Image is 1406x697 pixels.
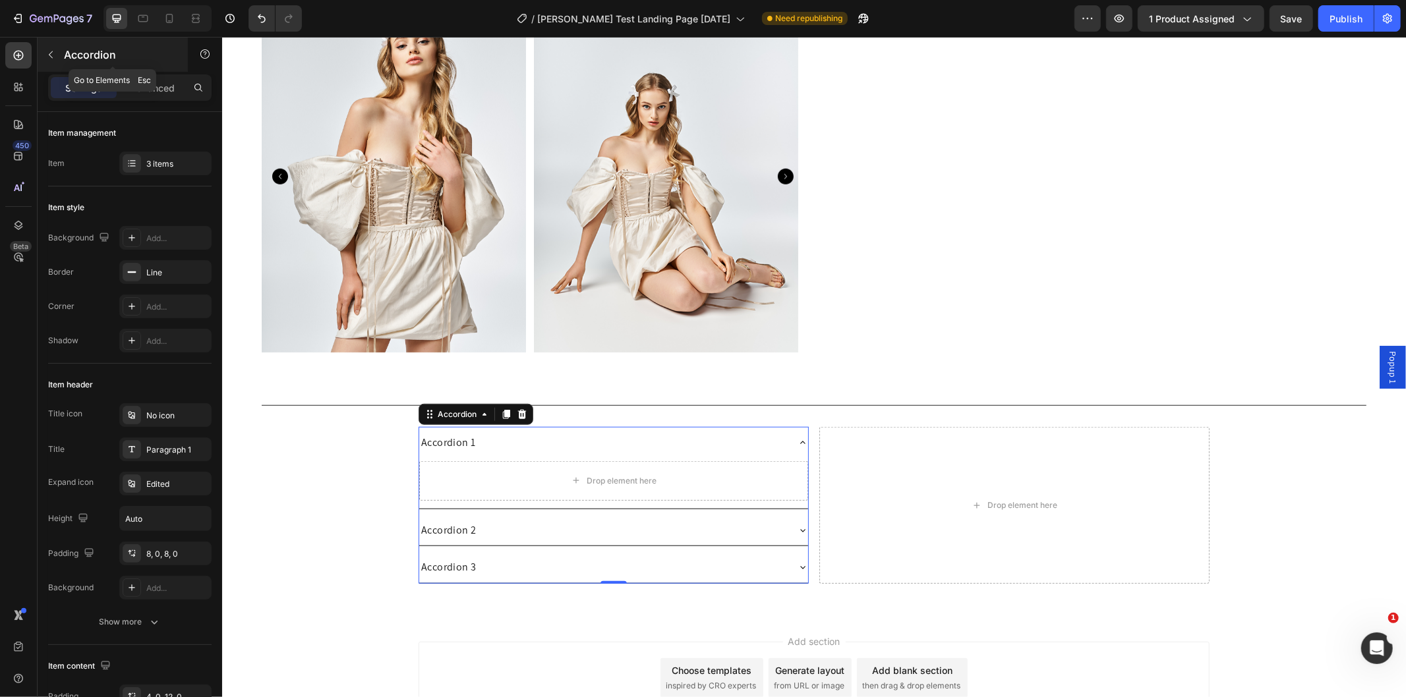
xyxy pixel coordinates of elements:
[1361,632,1393,664] iframe: Intercom live chat
[48,610,212,634] button: Show more
[146,335,208,347] div: Add...
[48,657,113,675] div: Item content
[48,229,112,247] div: Background
[197,483,256,504] div: Accordion 2
[13,140,32,151] div: 450
[561,598,624,611] span: Add section
[222,37,1406,697] iframe: To enrich screen reader interactions, please activate Accessibility in Grammarly extension settings
[1318,5,1374,32] button: Publish
[48,202,84,213] div: Item style
[1164,314,1177,347] span: Popup 1
[120,507,211,530] input: Auto
[444,643,534,655] span: inspired by CRO experts
[100,615,161,628] div: Show more
[130,81,175,95] p: Advanced
[146,267,208,279] div: Line
[552,643,622,655] span: from URL or image
[146,410,208,422] div: No icon
[146,301,208,313] div: Add...
[48,157,65,169] div: Item
[650,627,730,640] div: Add blank section
[1330,12,1362,26] div: Publish
[64,47,176,63] p: Accordion
[146,444,208,456] div: Paragraph 1
[197,520,256,541] div: Accordion 3
[50,132,66,148] button: Carousel Back Arrow
[48,300,74,312] div: Corner
[554,627,623,640] div: Generate layout
[5,5,98,32] button: 7
[1149,12,1235,26] span: 1 product assigned
[537,12,730,26] span: [PERSON_NAME] Test Landing Page [DATE]
[48,443,65,455] div: Title
[1270,5,1313,32] button: Save
[48,510,91,528] div: Height
[48,582,94,594] div: Background
[146,478,208,490] div: Edited
[765,463,835,474] div: Drop element here
[146,582,208,594] div: Add...
[213,372,257,383] div: Accordion
[48,545,97,563] div: Padding
[48,335,78,347] div: Shadow
[1138,5,1264,32] button: 1 product assigned
[86,11,92,26] p: 7
[48,266,74,278] div: Border
[197,395,255,416] div: Accordion 1
[146,233,208,244] div: Add...
[48,476,94,488] div: Expand icon
[10,241,32,252] div: Beta
[640,643,738,655] span: then drag & drop elements
[1281,13,1303,24] span: Save
[48,408,82,420] div: Title icon
[48,379,93,391] div: Item header
[365,439,434,449] div: Drop element here
[249,5,302,32] div: Undo/Redo
[146,548,208,560] div: 8, 0, 8, 0
[65,81,102,95] p: Settings
[1388,613,1399,623] span: 1
[450,627,530,640] div: Choose templates
[146,158,208,170] div: 3 items
[531,12,535,26] span: /
[556,132,571,148] button: Carousel Next Arrow
[48,127,116,139] div: Item management
[775,13,842,24] span: Need republishing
